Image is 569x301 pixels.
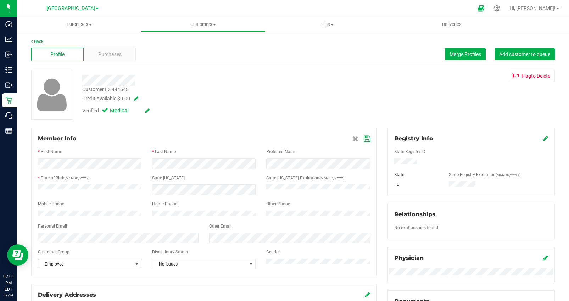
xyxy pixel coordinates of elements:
[82,86,129,93] div: Customer ID: 444543
[155,149,176,155] label: Last Name
[33,77,71,113] img: user-icon.png
[41,149,62,155] label: First Name
[473,1,489,15] span: Open Ecommerce Menu
[38,135,77,142] span: Member Info
[17,17,141,32] a: Purchases
[449,172,520,178] label: State Registry Expiration
[492,5,501,12] div: Manage settings
[433,21,471,28] span: Deliveries
[394,211,435,218] span: Relationships
[5,51,12,58] inline-svg: Inbound
[266,175,344,181] label: State [US_STATE] Expiration
[82,95,339,102] div: Credit Available:
[389,181,444,188] div: FL
[117,96,130,101] span: $0.00
[266,17,390,32] a: Tills
[389,172,444,178] div: State
[5,97,12,104] inline-svg: Retail
[508,70,555,82] button: Flagto Delete
[5,66,12,73] inline-svg: Inventory
[509,5,556,11] span: Hi, [PERSON_NAME]!
[141,21,265,28] span: Customers
[50,51,65,58] span: Profile
[38,249,69,255] label: Customer Group
[266,249,280,255] label: Gender
[38,291,96,298] span: Delivery Addresses
[152,249,188,255] label: Disciplinary Status
[246,259,255,269] span: select
[141,17,265,32] a: Customers
[152,201,177,207] label: Home Phone
[98,51,122,58] span: Purchases
[394,149,425,155] label: State Registry ID
[110,107,138,115] span: Medical
[394,255,424,261] span: Physician
[152,175,185,181] label: State [US_STATE]
[3,292,14,298] p: 09/24
[450,51,481,57] span: Merge Profiles
[152,259,246,269] span: No Issues
[499,51,550,57] span: Add customer to queue
[390,17,514,32] a: Deliveries
[5,82,12,89] inline-svg: Outbound
[38,259,132,269] span: Employee
[65,176,89,180] span: (MM/DD/YYYY)
[394,135,433,142] span: Registry Info
[319,176,344,180] span: (MM/DD/YYYY)
[82,107,150,115] div: Verified:
[5,112,12,119] inline-svg: Call Center
[5,21,12,28] inline-svg: Dashboard
[7,244,28,266] iframe: Resource center
[5,36,12,43] inline-svg: Analytics
[495,48,555,60] button: Add customer to queue
[31,39,43,44] a: Back
[46,5,95,11] span: [GEOGRAPHIC_DATA]
[266,21,389,28] span: Tills
[132,259,141,269] span: select
[496,173,520,177] span: (MM/DD/YYYY)
[38,201,64,207] label: Mobile Phone
[266,201,290,207] label: Other Phone
[394,224,439,231] label: No relationships found.
[209,223,231,229] label: Other Email
[3,273,14,292] p: 02:01 PM EDT
[5,127,12,134] inline-svg: Reports
[38,223,67,229] label: Personal Email
[445,48,486,60] button: Merge Profiles
[266,149,296,155] label: Preferred Name
[17,21,141,28] span: Purchases
[41,175,89,181] label: Date of Birth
